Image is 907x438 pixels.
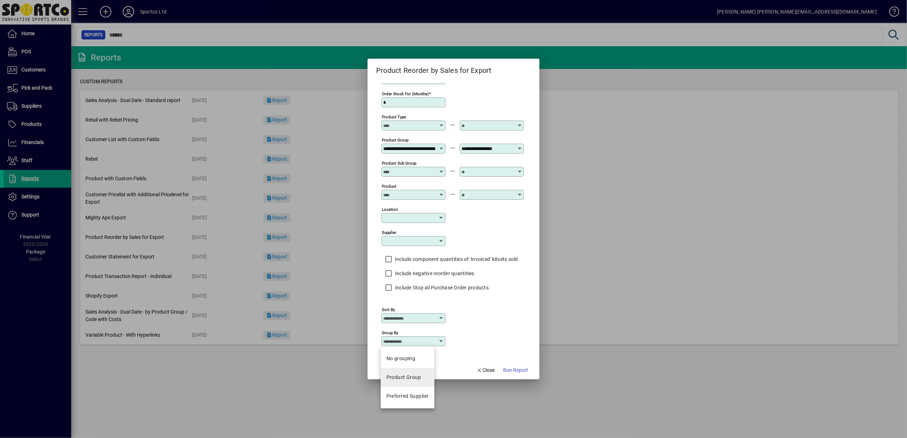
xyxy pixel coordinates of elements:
[382,114,406,119] mat-label: Product Type
[394,270,476,277] label: Include negative reorder quantities.
[381,368,434,387] mat-option: Product Group
[381,387,434,406] mat-option: Preferred Supplier
[386,392,429,400] div: Preferred Supplier
[476,367,495,374] span: Close
[474,364,498,376] button: Close
[368,59,500,76] h2: Product Reorder by Sales for Export
[382,330,398,335] mat-label: Group By
[382,230,396,235] mat-label: Supplier
[382,307,395,312] mat-label: Sort By
[382,207,398,212] mat-label: Location
[394,256,520,263] label: Include component quantities of 'Invoiced' kitsets sold.
[386,374,421,381] div: Product Group
[382,137,408,142] mat-label: Product Group
[503,367,528,374] span: Run Report
[382,91,429,96] mat-label: Order stock for (months)
[382,183,396,188] mat-label: Product
[500,364,531,376] button: Run Report
[386,355,416,362] span: No grouping
[382,160,416,165] mat-label: Product Sub Group
[394,284,490,291] label: Include Stop all Purchase Order products.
